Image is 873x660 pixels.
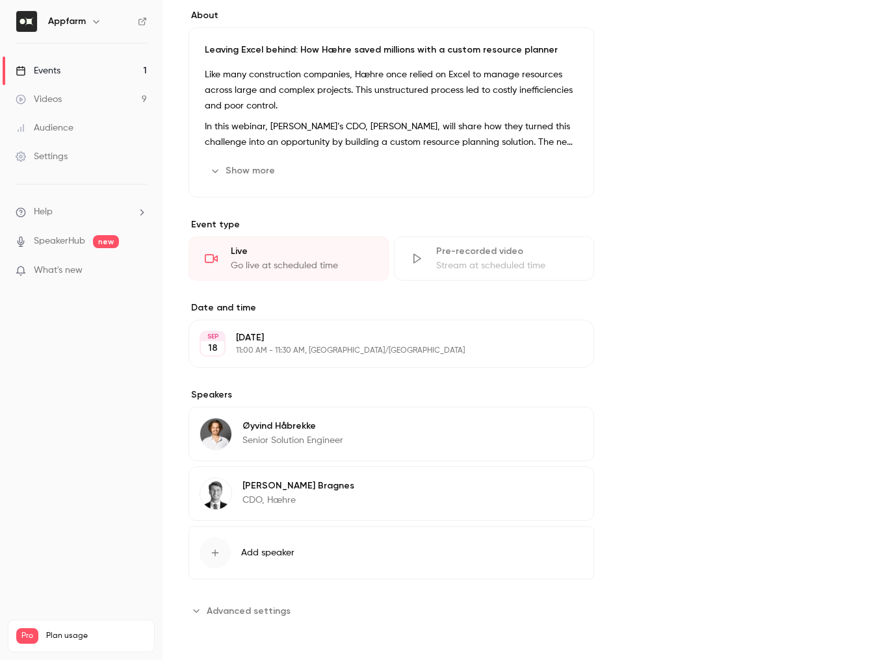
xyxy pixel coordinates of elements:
[16,11,37,32] img: Appfarm
[16,121,73,134] div: Audience
[93,235,119,248] span: new
[189,218,594,231] p: Event type
[205,44,578,57] p: Leaving Excel behind: How Hæhre saved millions with a custom resource planner
[34,205,53,219] span: Help
[205,67,578,114] p: Like many construction companies, Hæhre once relied on Excel to manage resources across large and...
[242,434,343,447] p: Senior Solution Engineer
[394,236,594,281] div: Pre-recorded videoStream at scheduled time
[189,526,594,579] button: Add speaker
[207,604,291,618] span: Advanced settings
[16,628,38,644] span: Pro
[205,119,578,150] p: In this webinar, [PERSON_NAME]’s CDO, [PERSON_NAME], will share how they turned this challenge in...
[242,494,354,507] p: CDO, Hæhre
[241,546,294,559] span: Add speaker
[231,245,372,258] div: Live
[236,346,525,356] p: 11:00 AM - 11:30 AM, [GEOGRAPHIC_DATA]/[GEOGRAPHIC_DATA]
[189,466,594,521] div: Oskar Bragnes[PERSON_NAME] BragnesCDO, Hæhre
[34,235,85,248] a: SpeakerHub
[242,479,354,492] p: [PERSON_NAME] Bragnes
[16,64,60,77] div: Events
[16,93,62,106] div: Videos
[189,236,389,281] div: LiveGo live at scheduled time
[16,150,68,163] div: Settings
[231,259,372,272] div: Go live at scheduled time
[48,15,86,28] h6: Appfarm
[200,478,231,509] img: Oskar Bragnes
[201,332,224,341] div: SEP
[46,631,146,641] span: Plan usage
[16,205,147,219] li: help-dropdown-opener
[189,600,594,621] section: Advanced settings
[189,388,594,401] label: Speakers
[205,160,283,181] button: Show more
[34,264,83,277] span: What's new
[189,9,594,22] label: About
[189,301,594,314] label: Date and time
[436,245,578,258] div: Pre-recorded video
[189,407,594,461] div: Øyvind HåbrekkeØyvind HåbrekkeSenior Solution Engineer
[242,420,343,433] p: Øyvind Håbrekke
[200,418,231,450] img: Øyvind Håbrekke
[436,259,578,272] div: Stream at scheduled time
[208,342,218,355] p: 18
[236,331,525,344] p: [DATE]
[189,600,298,621] button: Advanced settings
